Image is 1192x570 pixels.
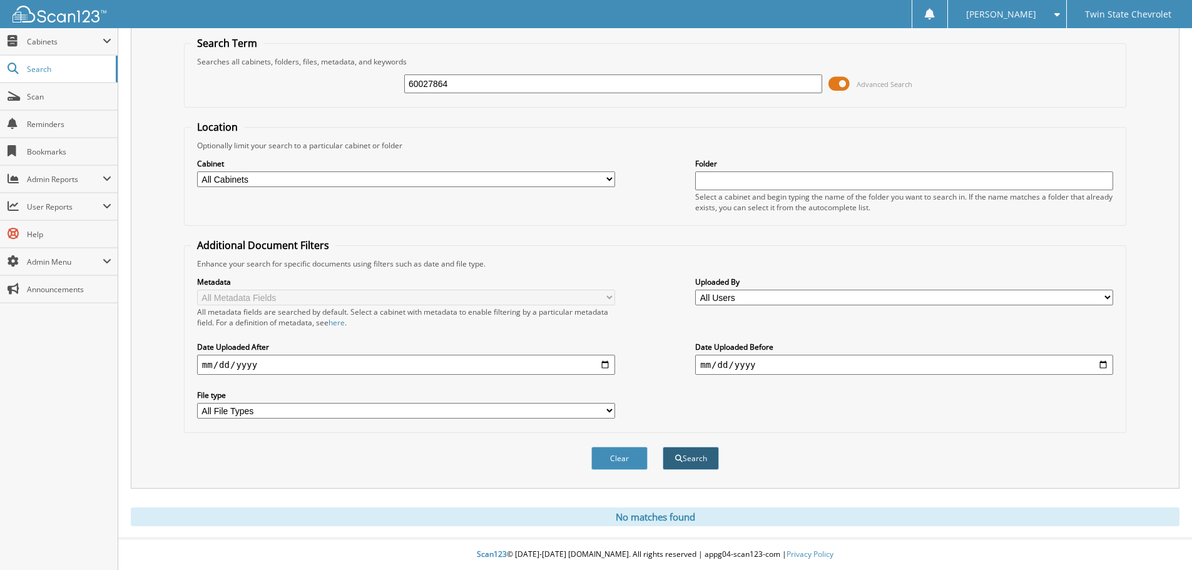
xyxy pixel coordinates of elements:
span: Scan123 [477,549,507,559]
label: Date Uploaded Before [695,342,1113,352]
span: Admin Menu [27,257,103,267]
legend: Search Term [191,36,263,50]
label: Uploaded By [695,277,1113,287]
div: Select a cabinet and begin typing the name of the folder you want to search in. If the name match... [695,191,1113,213]
div: Searches all cabinets, folders, files, metadata, and keywords [191,56,1119,67]
span: Announcements [27,284,111,295]
button: Clear [591,447,648,470]
legend: Location [191,120,244,134]
span: [PERSON_NAME] [966,11,1036,18]
span: Cabinets [27,36,103,47]
a: Privacy Policy [787,549,833,559]
label: Folder [695,158,1113,169]
span: Search [27,64,110,74]
label: Cabinet [197,158,615,169]
span: Admin Reports [27,174,103,185]
label: Metadata [197,277,615,287]
div: All metadata fields are searched by default. Select a cabinet with metadata to enable filtering b... [197,307,615,328]
a: here [329,317,345,328]
div: No matches found [131,507,1179,526]
div: Optionally limit your search to a particular cabinet or folder [191,140,1119,151]
span: Bookmarks [27,146,111,157]
iframe: Chat Widget [1129,510,1192,570]
button: Search [663,447,719,470]
div: Enhance your search for specific documents using filters such as date and file type. [191,258,1119,269]
img: scan123-logo-white.svg [13,6,106,23]
span: Help [27,229,111,240]
span: Scan [27,91,111,102]
legend: Additional Document Filters [191,238,335,252]
span: User Reports [27,201,103,212]
input: start [197,355,615,375]
div: © [DATE]-[DATE] [DOMAIN_NAME]. All rights reserved | appg04-scan123-com | [118,539,1192,570]
span: Reminders [27,119,111,130]
span: Twin State Chevrolet [1085,11,1171,18]
span: Advanced Search [857,79,912,89]
input: end [695,355,1113,375]
label: File type [197,390,615,400]
label: Date Uploaded After [197,342,615,352]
